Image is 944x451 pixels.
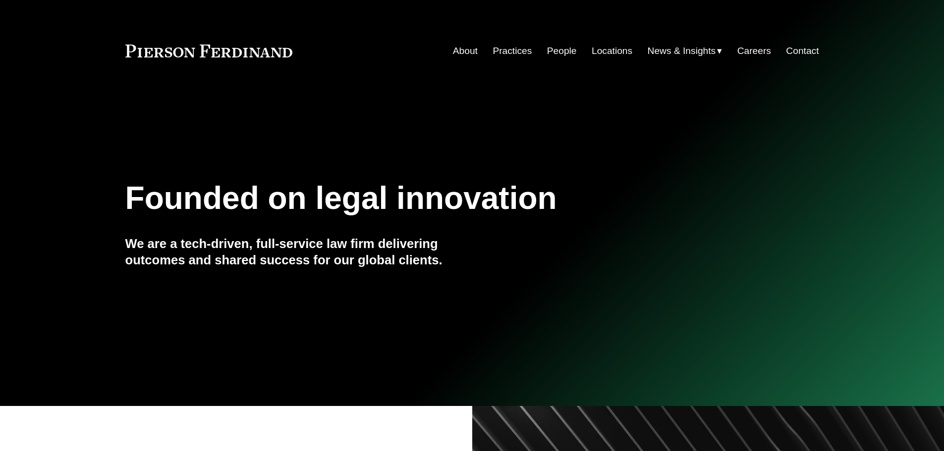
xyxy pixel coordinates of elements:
a: Practices [493,42,532,60]
span: News & Insights [648,43,716,60]
a: People [547,42,577,60]
a: Contact [786,42,819,60]
h1: Founded on legal innovation [125,180,704,216]
a: folder dropdown [648,42,722,60]
h4: We are a tech-driven, full-service law firm delivering outcomes and shared success for our global... [125,236,472,268]
a: Careers [737,42,771,60]
a: Locations [592,42,632,60]
a: About [453,42,478,60]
